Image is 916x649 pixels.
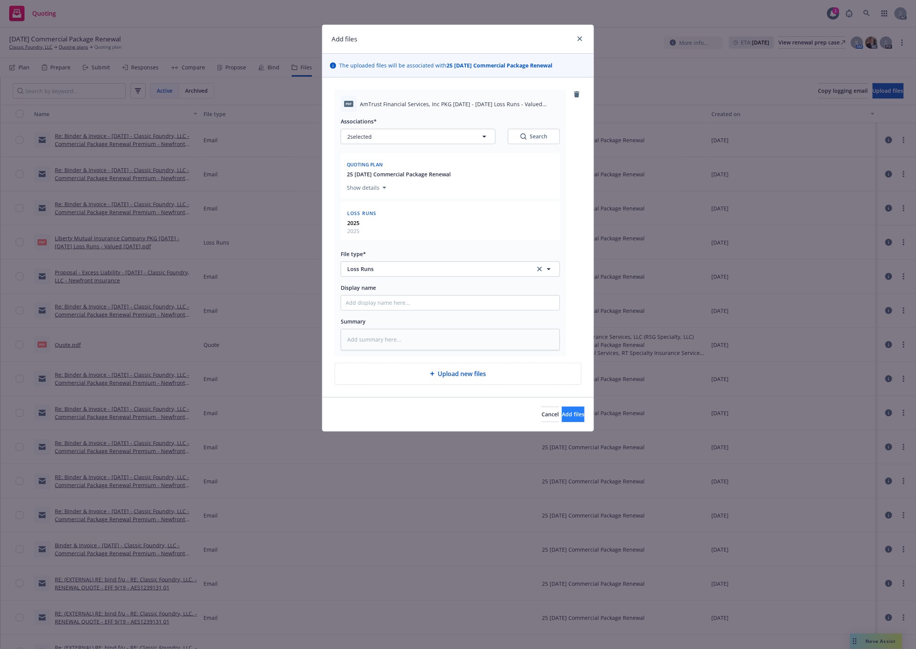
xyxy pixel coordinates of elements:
[347,170,451,178] button: 25 [DATE] Commercial Package Renewal
[347,227,360,235] span: 2025
[347,210,377,217] span: Loss Runs
[347,265,525,273] span: Loss Runs
[344,101,353,107] span: pdf
[344,183,389,192] button: Show details
[520,133,527,140] svg: Search
[347,219,360,227] strong: 2025
[335,363,581,385] div: Upload new files
[339,61,552,69] span: The uploaded files will be associated with
[347,161,383,168] span: Quoting plan
[360,100,560,108] span: AmTrust Financial Services, Inc PKG [DATE] - [DATE] Loss Runs - Valued [DATE].pdf
[562,407,584,422] button: Add files
[438,369,486,378] span: Upload new files
[508,129,560,144] button: SearchSearch
[572,90,581,99] a: remove
[341,318,366,325] span: Summary
[341,250,366,258] span: File type*
[562,411,584,418] span: Add files
[535,265,544,274] a: clear selection
[347,133,372,141] span: 2 selected
[542,407,559,422] button: Cancel
[447,62,552,69] strong: 25 [DATE] Commercial Package Renewal
[341,284,376,291] span: Display name
[542,411,559,418] span: Cancel
[341,129,496,144] button: 2selected
[332,34,357,44] h1: Add files
[575,34,584,43] a: close
[341,118,377,125] span: Associations*
[341,261,560,277] button: Loss Runsclear selection
[341,296,560,310] input: Add display name here...
[520,133,547,140] div: Search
